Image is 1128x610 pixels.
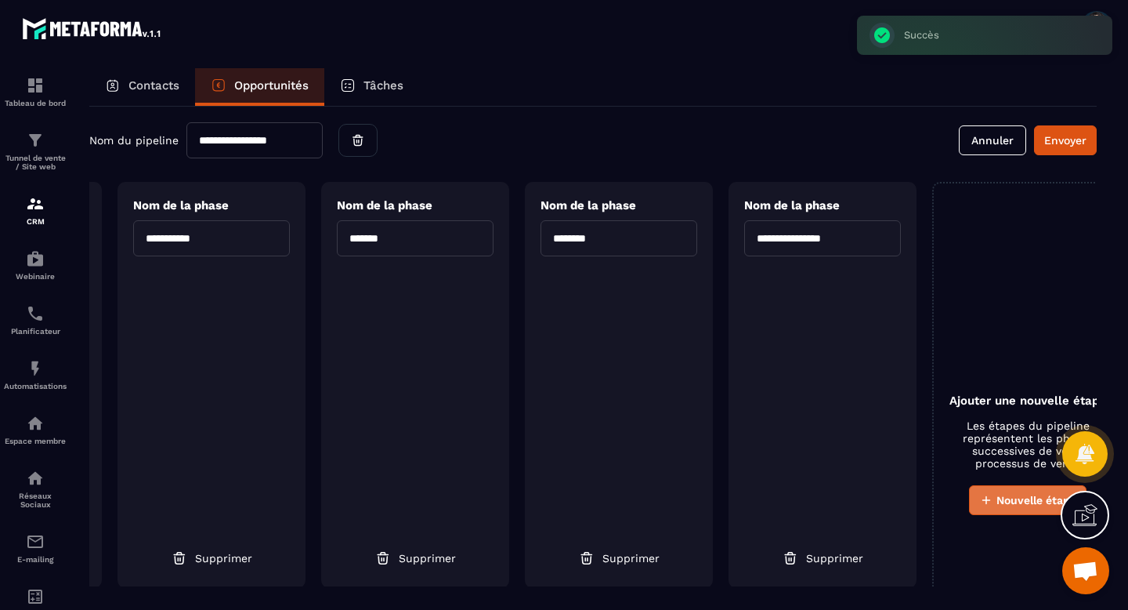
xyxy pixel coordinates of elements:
[4,327,67,336] p: Planificateur
[4,272,67,281] p: Webinaire
[4,402,67,457] a: automationsautomationsEspace membre
[1062,547,1109,594] a: Ouvrir le chat
[363,78,403,93] p: Tâches
[4,183,67,238] a: formationformationCRM
[949,419,1106,470] p: Les étapes du pipeline représentent les phases successives de votre processus de vente
[89,68,195,106] a: Contacts
[4,154,67,171] p: Tunnel de vente / Site web
[4,217,67,226] p: CRM
[195,68,324,106] a: Opportunités
[771,544,875,572] button: Supprimer
[806,550,863,566] span: Supprimer
[4,64,67,119] a: formationformationTableau de bord
[969,485,1086,515] button: Nouvelle étape
[26,304,45,323] img: scheduler
[4,492,67,509] p: Réseaux Sociaux
[996,492,1076,508] span: Nouvelle étape
[26,131,45,150] img: formation
[4,99,67,107] p: Tableau de bord
[160,544,264,572] button: Supprimer
[26,587,45,606] img: accountant
[4,292,67,347] a: schedulerschedulerPlanificateur
[959,125,1026,155] button: Annuler
[602,550,660,566] span: Supprimer
[4,457,67,521] a: social-networksocial-networkRéseaux Sociaux
[89,134,179,147] span: Nom du pipeline
[567,544,671,572] button: Supprimer
[4,555,67,564] p: E-mailing
[4,119,67,183] a: formationformationTunnel de vente / Site web
[337,198,432,212] span: Nom de la phase
[949,394,1106,408] p: Ajouter une nouvelle étape
[26,76,45,95] img: formation
[4,521,67,576] a: emailemailE-mailing
[540,198,636,212] span: Nom de la phase
[26,532,45,551] img: email
[195,550,252,566] span: Supprimer
[128,78,179,93] p: Contacts
[324,68,419,106] a: Tâches
[4,437,67,445] p: Espace membre
[26,469,45,488] img: social-network
[26,249,45,268] img: automations
[1034,125,1097,155] button: Envoyer
[4,238,67,292] a: automationsautomationsWebinaire
[133,198,229,212] span: Nom de la phase
[26,194,45,213] img: formation
[4,347,67,402] a: automationsautomationsAutomatisations
[26,359,45,378] img: automations
[22,14,163,42] img: logo
[4,382,67,390] p: Automatisations
[399,550,456,566] span: Supprimer
[26,414,45,433] img: automations
[744,198,840,212] span: Nom de la phase
[363,544,468,572] button: Supprimer
[234,78,309,93] p: Opportunités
